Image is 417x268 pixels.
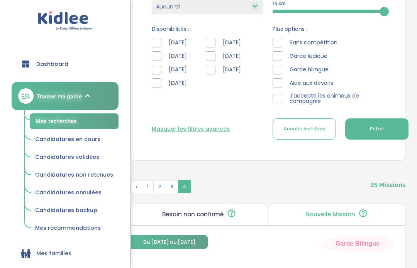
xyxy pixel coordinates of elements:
span: Candidatures non retenues [35,171,113,179]
span: ‹ [131,180,142,194]
a: Candidatures non retenues [30,168,119,183]
button: Annuler les filtres [273,119,336,140]
span: Aide aux devoirs [286,79,336,88]
span: Garde Bilingue [336,240,380,248]
a: Candidatures en cours [30,133,119,147]
span: Filtrer [370,125,384,133]
a: Dashboard [12,51,119,78]
p: Nouvelle Mission [305,212,355,218]
span: Sans compétition [286,39,341,47]
span: [DATE] [165,66,190,74]
a: Mes familles [12,240,119,268]
span: Du [DATE] au [DATE] [131,236,208,249]
button: Filtrer [345,119,409,140]
p: Besoin non confirmé [162,212,224,218]
a: Mes recherches [30,114,119,130]
button: Masquer les filtres avancés [152,125,230,133]
span: Candidatures en cours [35,136,100,143]
span: Mes recommandations [35,224,101,232]
span: [DATE] [219,39,244,47]
span: 1 [142,180,154,194]
span: [DATE] [165,52,190,61]
span: Trouver ma garde [37,93,82,101]
span: 35 Missions [370,173,405,191]
span: [DATE] [219,66,244,74]
span: [DATE] [165,79,190,88]
span: 3 [166,180,178,194]
span: Candidatures validées [35,153,99,161]
span: Plus options : [273,25,384,34]
span: 4 [178,180,191,194]
span: Candidatures annulées [35,189,102,197]
span: Mes recherches [36,118,77,125]
a: Candidatures validées [30,150,119,165]
span: [DATE] [219,52,244,61]
a: Candidatures annulées [30,186,119,201]
img: logo.svg [38,12,92,31]
span: [DATE] [165,39,190,47]
span: Candidatures backup [35,207,97,214]
span: Disponibilités : [152,25,263,34]
span: 2 [153,180,166,194]
span: Garde ludique [286,52,331,61]
span: Dashboard [36,61,68,69]
span: Garde bilingue [286,66,332,74]
span: J'accepte les animaux de compagnie [286,92,380,106]
span: Annuler les filtres [284,125,325,133]
a: Mes recommandations [30,221,119,236]
a: Trouver ma garde [12,82,119,111]
a: Candidatures backup [30,204,119,218]
span: Mes familles [36,250,71,258]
